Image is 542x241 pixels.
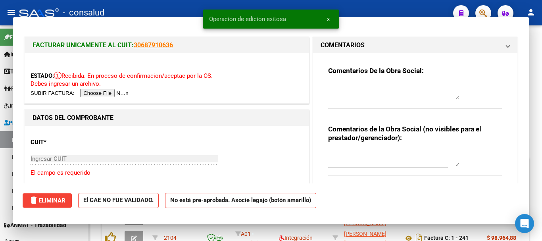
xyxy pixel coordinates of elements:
[328,67,424,75] strong: Comentarios De la Obra Social:
[31,183,303,192] p: [PERSON_NAME] [PERSON_NAME]
[487,235,516,241] strong: $ 98.964,88
[134,41,173,49] a: 30687910636
[78,193,159,208] strong: El CAE NO FUE VALIDADO.
[33,41,134,49] span: FACTURAR UNICAMENTE AL CUIT:
[321,12,336,26] button: x
[29,197,65,204] span: Eliminar
[33,114,113,121] strong: DATOS DEL COMPROBANTE
[4,33,45,42] span: Firma Express
[526,8,536,17] mat-icon: person
[4,118,76,127] span: Prestadores / Proveedores
[4,67,35,76] span: Tesorería
[31,168,303,177] p: El campo es requerido
[4,50,24,59] span: Inicio
[4,101,77,110] span: Integración (discapacidad)
[4,221,66,229] span: ANMAT - Trazabilidad
[515,214,534,233] div: Open Intercom Messenger
[6,8,16,17] mat-icon: menu
[321,40,365,50] h1: COMENTARIOS
[31,79,303,89] p: Debes ingresar un archivo.
[328,125,481,142] strong: Comentarios de la Obra Social (no visibles para el prestador/gerenciador):
[54,72,213,79] span: Recibida. En proceso de confirmacion/aceptac por la OS.
[29,195,38,205] mat-icon: delete
[31,138,112,147] p: CUIT
[63,4,104,21] span: - consalud
[279,235,313,241] span: Integración
[209,15,286,23] span: Operación de edición exitosa
[23,193,72,208] button: Eliminar
[313,37,517,53] mat-expansion-panel-header: COMENTARIOS
[313,53,517,197] div: COMENTARIOS
[164,235,177,241] span: 2104
[165,193,316,208] strong: No está pre-aprobada. Asocie legajo (botón amarillo)
[31,72,54,79] span: ESTADO:
[327,15,330,23] span: x
[4,84,29,93] span: Padrón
